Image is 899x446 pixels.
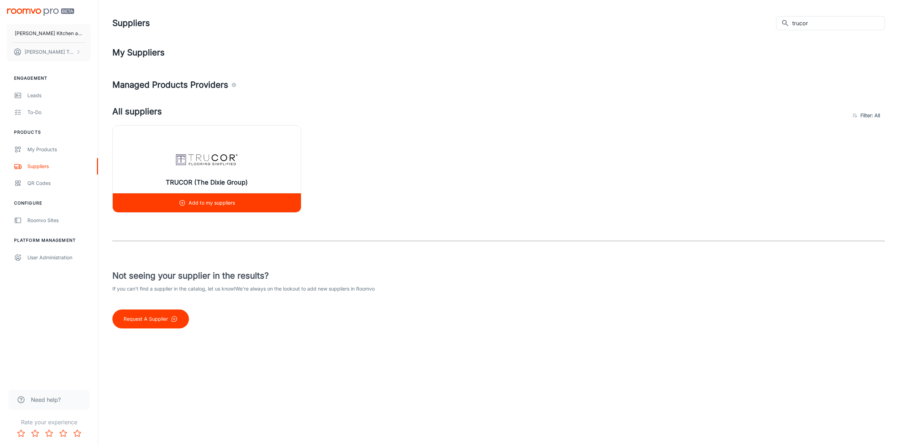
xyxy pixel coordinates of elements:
[112,46,885,59] h4: My Suppliers
[112,79,885,91] h4: Managed Products Providers
[27,179,91,187] div: QR Codes
[7,43,91,61] button: [PERSON_NAME] Turan
[27,217,91,224] div: Roomvo Sites
[15,29,83,37] p: [PERSON_NAME] Kitchen and Bath Design Llc
[112,285,499,293] p: If you can’t find a supplier in the catalog, let us know! We’re always on the lookout to add new ...
[25,48,74,56] p: [PERSON_NAME] Turan
[7,8,74,16] img: Roomvo PRO Beta
[112,17,150,29] h1: Suppliers
[860,111,880,120] span: Filter
[112,269,499,282] h4: Not seeing your supplier in the results?
[231,79,237,91] div: Agencies and suppliers who work with us to automatically identify the specific products you carry
[166,178,248,187] h6: TRUCOR (The Dixie Group)
[189,199,235,207] p: Add to my suppliers
[27,254,91,261] div: User Administration
[27,92,91,99] div: Leads
[175,145,238,173] img: TRUCOR (The Dixie Group)
[112,309,189,328] button: Request A Supplier
[27,146,91,153] div: My Products
[792,16,885,30] input: Search all suppliers...
[27,108,91,116] div: To-do
[27,162,91,170] div: Suppliers
[872,111,880,120] span: : All
[112,105,848,125] h4: All suppliers
[7,24,91,42] button: [PERSON_NAME] Kitchen and Bath Design Llc
[124,315,168,323] p: Request A Supplier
